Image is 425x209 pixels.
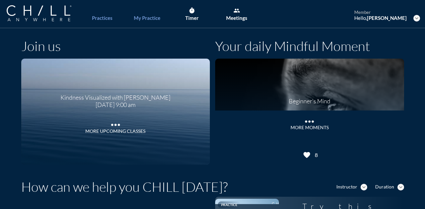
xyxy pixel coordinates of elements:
[21,179,228,195] h1: How can we help you CHILL [DATE]?
[85,129,145,134] div: More Upcoming Classes
[354,10,407,15] div: member
[367,15,407,21] strong: [PERSON_NAME]
[354,15,407,21] div: Hello,
[92,15,113,21] div: Practices
[303,151,311,159] i: favorite
[109,118,122,128] i: more_horiz
[291,125,329,131] div: MORE MOMENTS
[413,15,420,22] i: expand_more
[289,93,330,105] div: Beginner's Mind
[144,7,150,12] img: Graph
[189,7,195,14] i: timer
[221,203,237,207] span: Practice
[303,115,316,125] i: more_horiz
[185,15,199,21] div: Timer
[60,89,170,101] div: Kindness Visualized with [PERSON_NAME]
[226,15,247,21] div: Meetings
[21,38,61,54] h1: Join us
[233,7,240,14] i: group
[215,38,370,54] h1: Your daily Mindful Moment
[336,184,357,190] div: Instructor
[134,15,160,21] div: My Practice
[408,10,417,18] img: Profile icon
[312,152,318,158] div: 8
[60,101,170,109] div: [DATE] 9:00 am
[7,5,85,22] a: Company Logo
[100,7,105,12] img: List
[375,184,394,190] div: Duration
[397,184,404,190] i: expand_more
[7,5,71,21] img: Company Logo
[361,184,367,190] i: expand_more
